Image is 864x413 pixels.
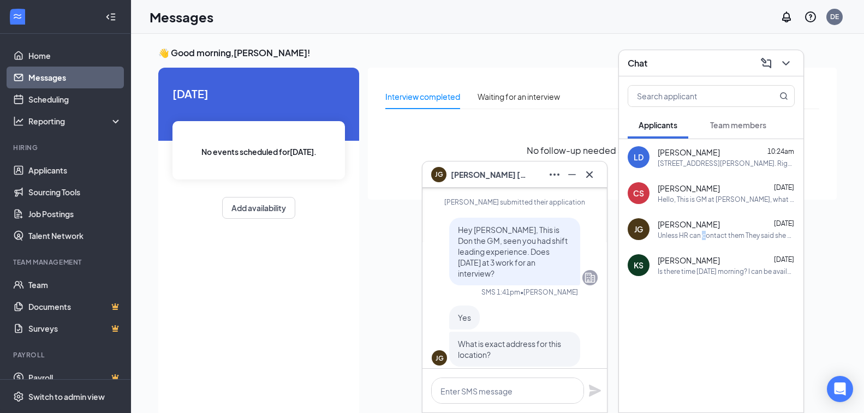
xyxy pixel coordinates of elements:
div: JG [634,224,643,235]
a: DocumentsCrown [28,296,122,318]
svg: Minimize [565,168,579,181]
span: [DATE] [774,183,794,191]
svg: WorkstreamLogo [12,11,23,22]
span: [PERSON_NAME] [658,255,720,266]
div: DE [830,12,839,21]
svg: Settings [13,391,24,402]
span: [DATE] [774,255,794,264]
a: Scheduling [28,88,122,110]
a: Home [28,45,122,67]
button: ChevronDown [777,55,795,72]
div: Interview completed [385,91,460,103]
a: Sourcing Tools [28,181,122,203]
div: Open Intercom Messenger [827,376,853,402]
button: Add availability [222,197,295,219]
svg: Company [583,271,597,284]
div: Hiring [13,143,120,152]
h1: Messages [150,8,213,26]
svg: ChevronDown [779,57,793,70]
button: Minimize [563,166,581,183]
div: SMS 1:41pm [481,288,520,297]
svg: QuestionInfo [804,10,817,23]
div: Unless HR can contact them They said she have to call them [658,231,795,240]
a: Messages [28,67,122,88]
div: Waiting for an interview [478,91,560,103]
div: [STREET_ADDRESS][PERSON_NAME]. Right next to the chicken coop [658,159,795,168]
span: [DATE] [774,219,794,228]
span: What is exact address for this location? [458,339,561,360]
svg: Plane [588,384,601,397]
div: Team Management [13,258,120,267]
div: Reporting [28,116,122,127]
span: Hey [PERSON_NAME], This is Don the GM, seen you had shift leading experience. Does [DATE] at 3 wo... [458,225,568,278]
a: Applicants [28,159,122,181]
a: SurveysCrown [28,318,122,339]
div: KS [634,260,643,271]
span: [PERSON_NAME] [658,219,720,230]
span: [DATE] [172,85,345,102]
div: Switch to admin view [28,391,105,402]
h3: 👋 Good morning, [PERSON_NAME] ! [158,47,837,59]
span: Applicants [639,120,677,130]
span: No events scheduled for [DATE] . [201,146,317,158]
a: Talent Network [28,225,122,247]
svg: Cross [583,168,596,181]
span: Yes [458,313,471,322]
span: Team members [710,120,766,130]
span: 10:24am [767,147,794,155]
a: Team [28,274,122,296]
button: Cross [581,166,598,183]
button: Ellipses [546,166,563,183]
div: JG [436,354,444,363]
a: Job Postings [28,203,122,225]
div: Hello, This is GM at [PERSON_NAME], what day would work best for an interview ? [658,195,795,204]
svg: Collapse [105,11,116,22]
svg: Analysis [13,116,24,127]
div: Is there time [DATE] morning? I can be available then if you're still hiring! [658,267,795,276]
div: LD [634,152,643,163]
a: PayrollCrown [28,367,122,388]
h3: Chat [628,57,647,69]
input: Search applicant [628,86,758,106]
span: [PERSON_NAME] [658,183,720,194]
span: • [PERSON_NAME] [520,288,578,297]
svg: Notifications [780,10,793,23]
button: ComposeMessage [758,55,775,72]
svg: Ellipses [548,168,561,181]
svg: ComposeMessage [760,57,773,70]
div: CS [633,188,644,199]
span: [PERSON_NAME] [658,147,720,158]
div: Payroll [13,350,120,360]
div: [PERSON_NAME] submitted their application [432,197,598,207]
span: [PERSON_NAME] [PERSON_NAME] [451,169,527,181]
svg: MagnifyingGlass [779,92,788,100]
span: No follow-up needed at the moment [527,143,678,157]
